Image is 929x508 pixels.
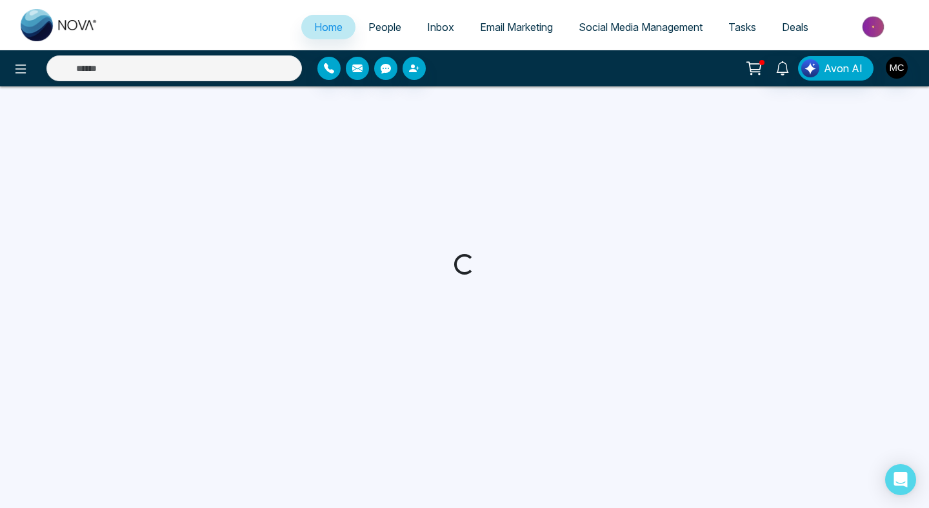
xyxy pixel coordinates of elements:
img: Lead Flow [801,59,819,77]
div: Open Intercom Messenger [885,464,916,495]
span: Tasks [728,21,756,34]
img: User Avatar [886,57,908,79]
a: People [355,15,414,39]
img: Nova CRM Logo [21,9,98,41]
span: Email Marketing [480,21,553,34]
a: Home [301,15,355,39]
img: Market-place.gif [828,12,921,41]
span: Deals [782,21,808,34]
a: Inbox [414,15,467,39]
span: Home [314,21,343,34]
a: Email Marketing [467,15,566,39]
a: Deals [769,15,821,39]
button: Avon AI [798,56,874,81]
a: Social Media Management [566,15,715,39]
span: Avon AI [824,61,863,76]
span: Social Media Management [579,21,703,34]
span: People [368,21,401,34]
span: Inbox [427,21,454,34]
a: Tasks [715,15,769,39]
